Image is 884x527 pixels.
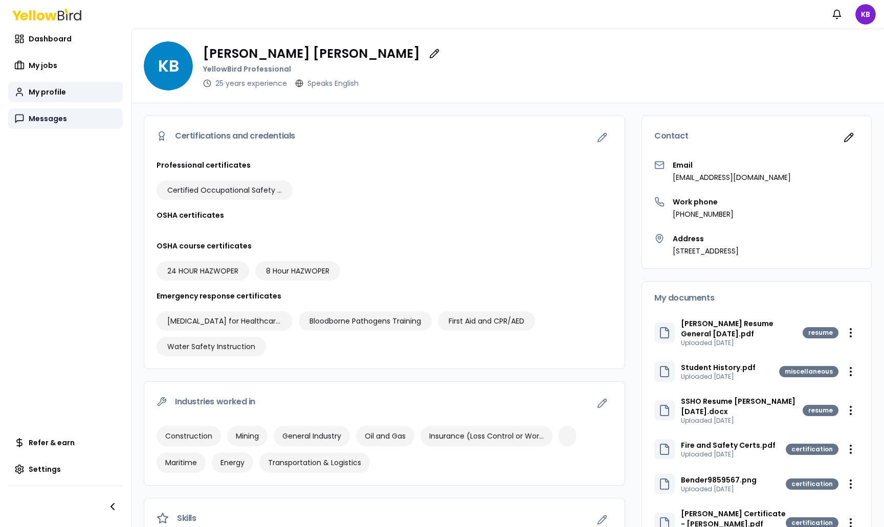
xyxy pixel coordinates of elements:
span: My documents [654,294,714,302]
p: Uploaded [DATE] [681,417,803,425]
p: Uploaded [DATE] [681,450,776,459]
p: 25 years experience [215,78,287,88]
span: My profile [29,87,66,97]
span: Maritime [165,457,197,468]
a: Settings [8,459,123,479]
div: General Industry [274,426,350,446]
div: Water Safety Instruction [157,337,266,356]
h3: OSHA course certificates [157,241,612,251]
a: Messages [8,108,123,129]
p: Uploaded [DATE] [681,373,756,381]
span: Insurance (Loss Control or Workers Compensation) [429,431,544,441]
span: Skills [177,514,196,522]
div: First Aid and CPR/AED [438,311,535,331]
div: Transportation & Logistics [259,452,370,473]
div: resume [803,327,838,338]
p: [PERSON_NAME] [PERSON_NAME] [203,48,420,60]
p: [PERSON_NAME] Resume General [DATE].pdf [681,318,803,339]
div: Construction [157,426,221,446]
p: SSHO Resume [PERSON_NAME] [DATE].docx [681,396,803,417]
span: Dashboard [29,34,72,44]
h3: Emergency response certificates [157,291,612,301]
h3: OSHA certificates [157,210,612,220]
span: Refer & earn [29,438,75,448]
span: 24 HOUR HAZWOPER [167,266,238,276]
div: Basic Life Support for Healthcare Providers [157,311,293,331]
h3: Professional certificates [157,160,612,170]
p: YellowBird Professional [203,64,445,74]
span: Messages [29,113,67,124]
p: Fire and Safety Certs.pdf [681,440,776,450]
a: My jobs [8,55,123,76]
div: certification [786,444,838,455]
div: Insurance (Loss Control or Workers Compensation) [421,426,552,446]
div: certification [786,478,838,490]
span: General Industry [282,431,341,441]
p: [EMAIL_ADDRESS][DOMAIN_NAME] [673,172,791,182]
span: [MEDICAL_DATA] for Healthcare Providers [167,316,282,326]
p: [STREET_ADDRESS] [673,246,739,256]
span: Energy [220,457,245,468]
div: 24 HOUR HAZWOPER [157,261,249,281]
p: Uploaded [DATE] [681,339,803,347]
span: First Aid and CPR/AED [449,316,524,326]
p: Bender9859567.png [681,475,757,485]
span: KB [144,41,193,90]
div: Energy [212,452,253,473]
div: 8 Hour HAZWOPER [255,261,340,281]
div: Mining [227,426,268,446]
p: Student History.pdf [681,362,756,373]
span: My jobs [29,60,57,71]
span: Settings [29,464,61,474]
div: Certified Occupational Safety Specialist (COSS) [157,180,293,200]
div: miscellaneous [779,366,838,377]
div: Bloodborne Pathogens Training [299,311,432,331]
div: Oil and Gas [356,426,414,446]
span: Water Safety Instruction [167,341,255,352]
span: Transportation & Logistics [268,457,361,468]
span: Industries worked in [175,398,255,406]
a: My profile [8,82,123,102]
p: Uploaded [DATE] [681,485,757,493]
h3: Address [673,234,739,244]
span: Certifications and credentials [175,132,295,140]
p: [PHONE_NUMBER] [673,209,734,219]
a: Refer & earn [8,432,123,453]
h3: Work phone [673,197,734,207]
span: Oil and Gas [365,431,406,441]
div: Maritime [157,452,206,473]
div: resume [803,405,838,416]
span: Mining [236,431,259,441]
a: Dashboard [8,29,123,49]
span: Construction [165,431,212,441]
span: 8 Hour HAZWOPER [266,266,329,276]
span: KB [855,4,876,25]
p: Speaks English [307,78,359,88]
span: Bloodborne Pathogens Training [310,316,421,326]
h3: Email [673,160,791,170]
span: Contact [654,132,688,140]
span: Certified Occupational Safety Specialist ([PERSON_NAME]) [167,185,282,195]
